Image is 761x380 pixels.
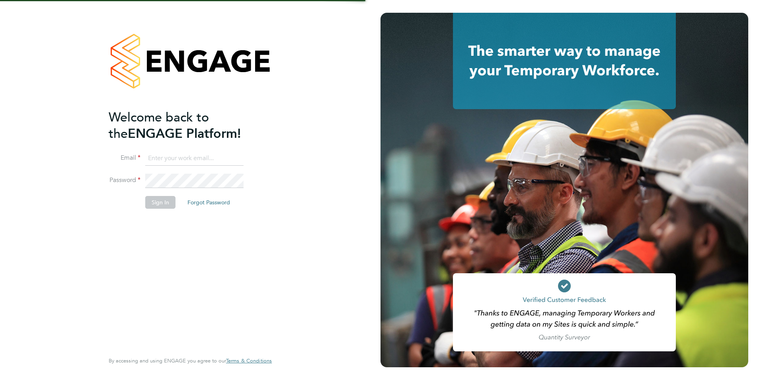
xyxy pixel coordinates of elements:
[226,358,272,364] a: Terms & Conditions
[226,357,272,364] span: Terms & Conditions
[145,151,244,166] input: Enter your work email...
[109,109,264,142] h2: ENGAGE Platform!
[109,154,140,162] label: Email
[181,196,236,209] button: Forgot Password
[145,196,176,209] button: Sign In
[109,176,140,184] label: Password
[109,357,272,364] span: By accessing and using ENGAGE you agree to our
[109,110,209,141] span: Welcome back to the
